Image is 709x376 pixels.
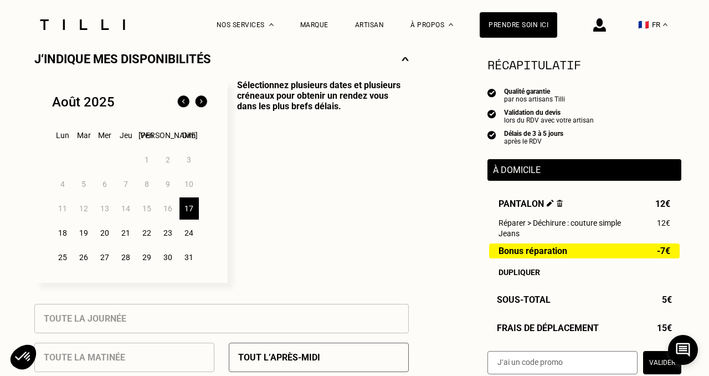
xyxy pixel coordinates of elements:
[504,88,565,95] div: Qualité garantie
[179,222,199,244] div: 24
[487,55,681,74] section: Récapitulatif
[238,352,320,363] p: Tout l’après-midi
[547,200,554,207] img: Éditer
[116,222,136,244] div: 21
[662,294,672,305] span: 5€
[655,199,670,209] span: 12€
[179,246,199,268] div: 31
[158,246,178,268] div: 30
[74,246,94,268] div: 26
[657,323,672,333] span: 15€
[158,222,178,244] div: 23
[53,246,73,268] div: 25
[487,109,496,119] img: icon list info
[269,23,274,26] img: Menu déroulant
[95,222,115,244] div: 20
[53,222,73,244] div: 18
[480,12,557,38] a: Prendre soin ici
[192,93,210,111] img: Mois suivant
[355,21,384,29] a: Artisan
[449,23,453,26] img: Menu déroulant à propos
[137,222,157,244] div: 22
[487,294,681,305] div: Sous-Total
[499,268,670,277] div: Dupliquer
[36,19,129,30] img: Logo du service de couturière Tilli
[499,229,520,238] span: Jeans
[95,246,115,268] div: 27
[499,246,567,256] span: Bonus réparation
[34,52,211,66] p: J‘indique mes disponibilités
[52,94,115,110] div: Août 2025
[228,80,409,283] p: Sélectionnez plusieurs dates et plusieurs créneaux pour obtenir un rendez vous dans les plus bref...
[402,52,409,66] img: svg+xml;base64,PHN2ZyBmaWxsPSJub25lIiBoZWlnaHQ9IjE0IiB2aWV3Qm94PSIwIDAgMjggMTQiIHdpZHRoPSIyOCIgeG...
[593,18,606,32] img: icône connexion
[487,88,496,98] img: icon list info
[663,23,667,26] img: menu déroulant
[504,95,565,103] div: par nos artisans Tilli
[499,219,621,227] span: Réparer > Déchirure : couture simple
[557,200,563,207] img: Supprimer
[179,197,199,220] div: 17
[74,222,94,244] div: 19
[504,109,594,116] div: Validation du devis
[487,323,681,333] div: Frais de déplacement
[137,246,157,268] div: 29
[116,246,136,268] div: 28
[174,93,192,111] img: Mois précédent
[487,351,638,374] input: J‘ai un code promo
[638,19,649,30] span: 🇫🇷
[300,21,328,29] a: Marque
[657,219,670,227] span: 12€
[499,199,563,209] span: Pantalon
[657,246,670,256] span: -7€
[504,138,563,145] div: après le RDV
[504,116,594,124] div: lors du RDV avec votre artisan
[493,165,676,175] p: À domicile
[487,130,496,140] img: icon list info
[504,130,563,138] div: Délais de 3 à 5 jours
[643,351,681,374] button: Valider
